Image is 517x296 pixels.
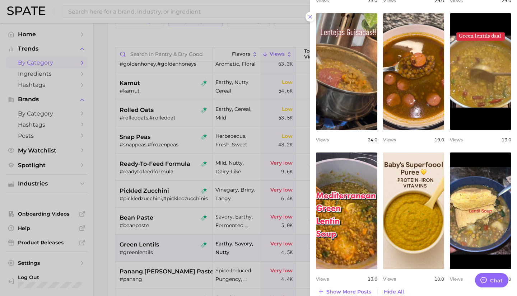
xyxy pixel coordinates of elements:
span: 24.0 [368,137,377,142]
span: Views [450,137,463,142]
span: Views [316,276,329,282]
span: Hide All [384,289,404,295]
span: Views [450,276,463,282]
span: 13.0 [368,276,377,282]
span: Views [316,137,329,142]
span: Views [383,137,396,142]
span: Views [383,276,396,282]
span: 13.0 [502,137,511,142]
span: Show more posts [326,289,371,295]
span: 19.0 [434,137,444,142]
span: 10.0 [434,276,444,282]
